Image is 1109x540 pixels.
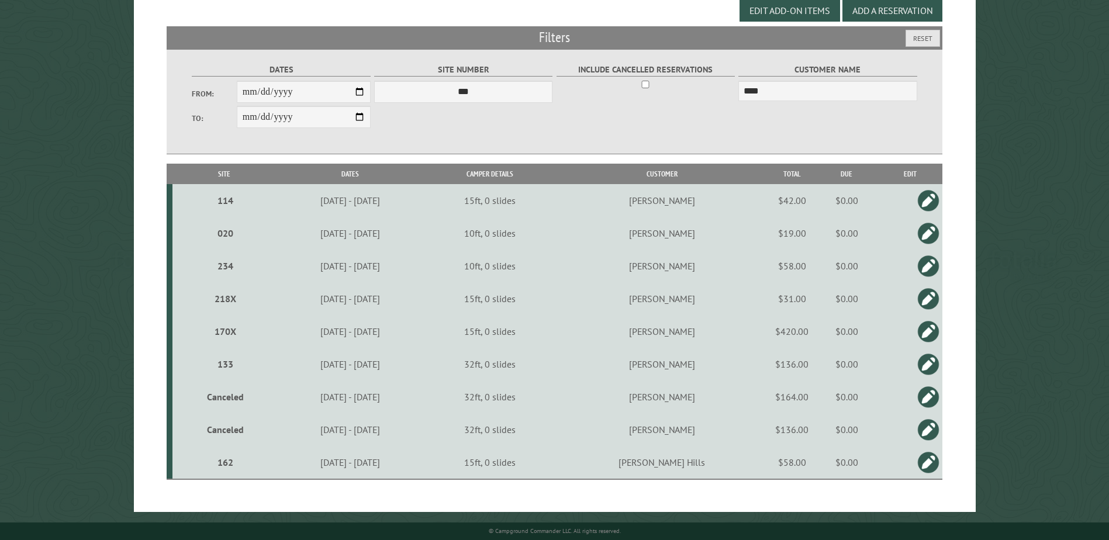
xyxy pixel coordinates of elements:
label: Include Cancelled Reservations [557,63,735,77]
td: $136.00 [769,413,816,446]
div: 234 [177,260,273,272]
td: [PERSON_NAME] [555,184,769,217]
h2: Filters [167,26,942,49]
td: $58.00 [769,250,816,282]
div: [DATE] - [DATE] [277,227,423,239]
td: $0.00 [816,446,878,479]
th: Dates [275,164,425,184]
label: To: [192,113,236,124]
div: 020 [177,227,273,239]
td: $0.00 [816,250,878,282]
div: [DATE] - [DATE] [277,456,423,468]
td: 15ft, 0 slides [425,282,555,315]
div: [DATE] - [DATE] [277,358,423,370]
td: $42.00 [769,184,816,217]
div: Canceled [177,391,273,403]
td: [PERSON_NAME] [555,250,769,282]
td: $0.00 [816,413,878,446]
label: Site Number [374,63,552,77]
td: $0.00 [816,348,878,380]
div: [DATE] - [DATE] [277,424,423,435]
td: 10ft, 0 slides [425,250,555,282]
td: $420.00 [769,315,816,348]
td: [PERSON_NAME] [555,413,769,446]
label: Customer Name [738,63,917,77]
th: Edit [878,164,942,184]
td: $31.00 [769,282,816,315]
th: Customer [555,164,769,184]
div: [DATE] - [DATE] [277,293,423,304]
div: 162 [177,456,273,468]
div: Canceled [177,424,273,435]
td: $0.00 [816,184,878,217]
td: 15ft, 0 slides [425,184,555,217]
div: 218X [177,293,273,304]
td: 32ft, 0 slides [425,380,555,413]
th: Due [816,164,878,184]
div: 133 [177,358,273,370]
td: 15ft, 0 slides [425,446,555,479]
td: 32ft, 0 slides [425,348,555,380]
td: [PERSON_NAME] [555,217,769,250]
div: [DATE] - [DATE] [277,260,423,272]
td: [PERSON_NAME] [555,348,769,380]
div: 114 [177,195,273,206]
td: [PERSON_NAME] [555,315,769,348]
label: Dates [192,63,370,77]
td: $0.00 [816,217,878,250]
td: $0.00 [816,282,878,315]
div: [DATE] - [DATE] [277,195,423,206]
div: 170X [177,326,273,337]
td: [PERSON_NAME] [555,380,769,413]
td: $0.00 [816,315,878,348]
td: [PERSON_NAME] [555,282,769,315]
th: Camper Details [425,164,555,184]
div: [DATE] - [DATE] [277,326,423,337]
td: [PERSON_NAME] Hills [555,446,769,479]
th: Site [172,164,275,184]
td: $164.00 [769,380,816,413]
div: [DATE] - [DATE] [277,391,423,403]
td: 10ft, 0 slides [425,217,555,250]
small: © Campground Commander LLC. All rights reserved. [489,527,621,535]
label: From: [192,88,236,99]
td: $0.00 [816,380,878,413]
th: Total [769,164,816,184]
td: $19.00 [769,217,816,250]
td: $136.00 [769,348,816,380]
button: Reset [906,30,940,47]
td: 15ft, 0 slides [425,315,555,348]
td: 32ft, 0 slides [425,413,555,446]
td: $58.00 [769,446,816,479]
